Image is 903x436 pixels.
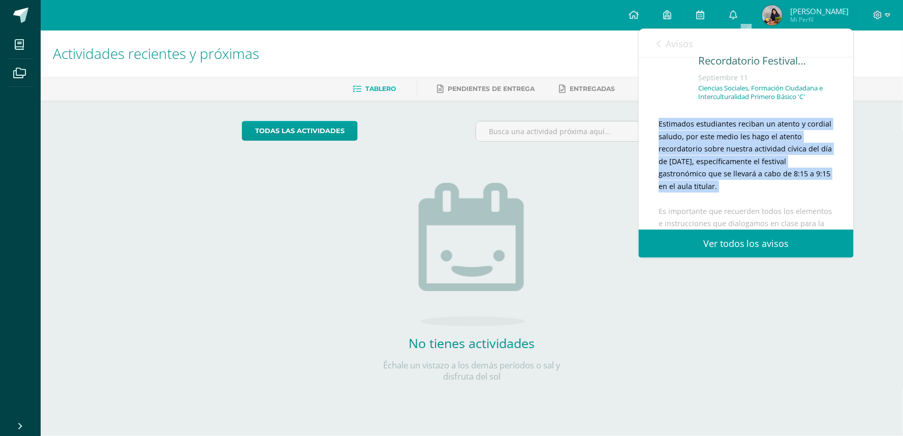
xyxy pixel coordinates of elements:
span: Avisos [666,38,693,50]
span: Mi Perfil [790,15,849,24]
a: Tablero [353,81,396,97]
h2: No tienes actividades [370,334,574,352]
span: Entregadas [570,85,615,92]
div: Septiembre 11 [699,73,833,83]
span: Tablero [366,85,396,92]
span: [PERSON_NAME] [790,6,849,16]
p: Ciencias Sociales, Formación Ciudadana e Interculturalidad Primero Básico 'C' [699,84,833,101]
span: Actividades recientes y próximas [53,44,259,63]
input: Busca una actividad próxima aquí... [476,121,701,141]
img: c6ce284d43713437af18d21671b188a3.png [762,5,783,25]
a: todas las Actividades [242,121,358,141]
img: no_activities.png [419,183,525,326]
p: Échale un vistazo a los demás períodos o sal y disfruta del sol [370,360,574,382]
a: Pendientes de entrega [438,81,535,97]
a: Ver todos los avisos [639,230,854,258]
a: Entregadas [559,81,615,97]
span: Pendientes de entrega [448,85,535,92]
